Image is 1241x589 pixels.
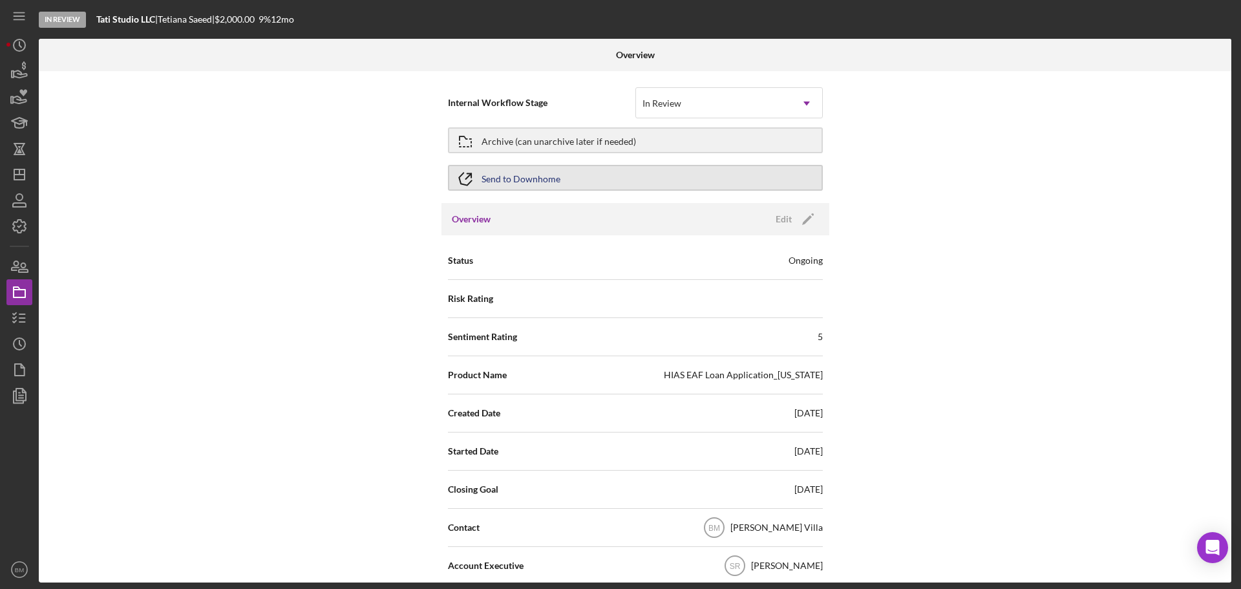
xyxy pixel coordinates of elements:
div: [DATE] [794,483,823,496]
span: Closing Goal [448,483,498,496]
span: Contact [448,521,480,534]
span: Created Date [448,407,500,420]
span: Product Name [448,369,507,381]
span: Sentiment Rating [448,330,517,343]
div: In Review [642,98,681,109]
text: BM [708,524,720,533]
text: BM [15,566,24,573]
div: Archive (can unarchive later if needed) [482,129,636,152]
button: Archive (can unarchive later if needed) [448,127,823,153]
span: Status [448,254,473,267]
div: Open Intercom Messenger [1197,532,1228,563]
button: BM [6,557,32,583]
div: $2,000.00 [215,14,259,25]
span: Internal Workflow Stage [448,96,635,109]
div: Tetiana Saeed | [158,14,215,25]
h3: Overview [452,213,491,226]
div: 9 % [259,14,271,25]
div: 12 mo [271,14,294,25]
b: Tati Studio LLC [96,14,155,25]
span: Account Executive [448,559,524,572]
span: Started Date [448,445,498,458]
text: SR [729,562,740,571]
div: Edit [776,209,792,229]
div: 5 [818,330,823,343]
div: | [96,14,158,25]
div: [PERSON_NAME] Villa [730,521,823,534]
div: HIAS EAF Loan Application_[US_STATE] [664,369,823,381]
b: Overview [616,50,655,60]
div: Send to Downhome [482,166,560,189]
button: Send to Downhome [448,165,823,191]
div: [PERSON_NAME] [751,559,823,572]
div: Ongoing [789,254,823,267]
div: [DATE] [794,407,823,420]
span: Risk Rating [448,292,493,305]
button: Edit [768,209,819,229]
div: [DATE] [794,445,823,458]
div: In Review [39,12,86,28]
